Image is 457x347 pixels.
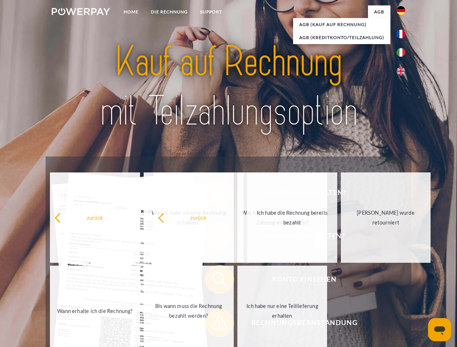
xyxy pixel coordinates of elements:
img: fr [397,30,405,38]
img: logo-powerpay-white.svg [52,8,110,15]
a: SUPPORT [194,5,228,18]
a: AGB (Kauf auf Rechnung) [293,18,390,31]
div: zurück [54,213,136,222]
div: zurück [158,213,239,222]
div: [PERSON_NAME] wurde retourniert [345,208,427,227]
a: Home [118,5,145,18]
img: en [397,67,405,76]
a: DIE RECHNUNG [145,5,194,18]
div: Ich habe die Rechnung bereits bezahlt [251,208,333,227]
img: de [397,6,405,15]
div: Bis wann muss die Rechnung bezahlt werden? [148,301,229,321]
div: Ich habe nur eine Teillieferung erhalten [242,301,323,321]
img: it [397,48,405,57]
img: title-powerpay_de.svg [69,35,388,138]
div: Wann erhalte ich die Rechnung? [54,306,136,316]
iframe: Schaltfläche zum Öffnen des Messaging-Fensters [428,318,451,341]
a: AGB (Kreditkonto/Teilzahlung) [293,31,390,44]
a: agb [368,5,390,18]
